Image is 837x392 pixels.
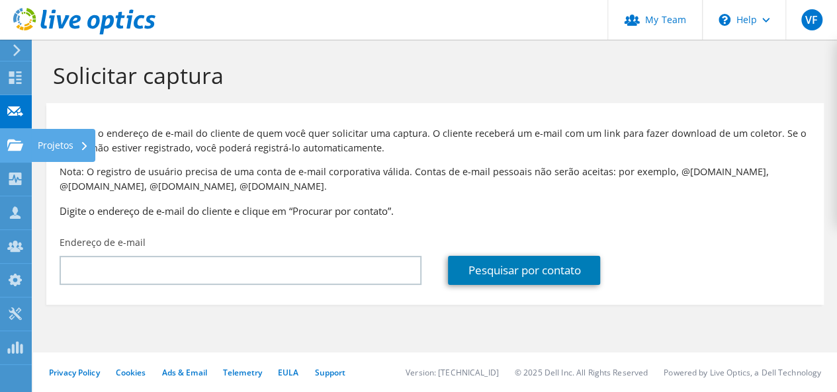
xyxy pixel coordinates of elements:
[223,367,262,378] a: Telemetry
[60,204,811,218] h3: Digite o endereço de e-mail do cliente e clique em “Procurar por contato”.
[801,9,822,30] span: VF
[314,367,345,378] a: Support
[162,367,207,378] a: Ads & Email
[278,367,298,378] a: EULA
[60,126,811,155] p: Forneça o endereço de e-mail do cliente de quem você quer solicitar uma captura. O cliente recebe...
[664,367,821,378] li: Powered by Live Optics, a Dell Technology
[31,129,95,162] div: Projetos
[719,14,730,26] svg: \n
[116,367,146,378] a: Cookies
[53,61,811,89] h1: Solicitar captura
[60,165,811,194] p: Nota: O registro de usuário precisa de uma conta de e-mail corporativa válida. Contas de e-mail p...
[515,367,648,378] li: © 2025 Dell Inc. All Rights Reserved
[60,236,146,249] label: Endereço de e-mail
[49,367,100,378] a: Privacy Policy
[406,367,499,378] li: Version: [TECHNICAL_ID]
[448,256,600,285] a: Pesquisar por contato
